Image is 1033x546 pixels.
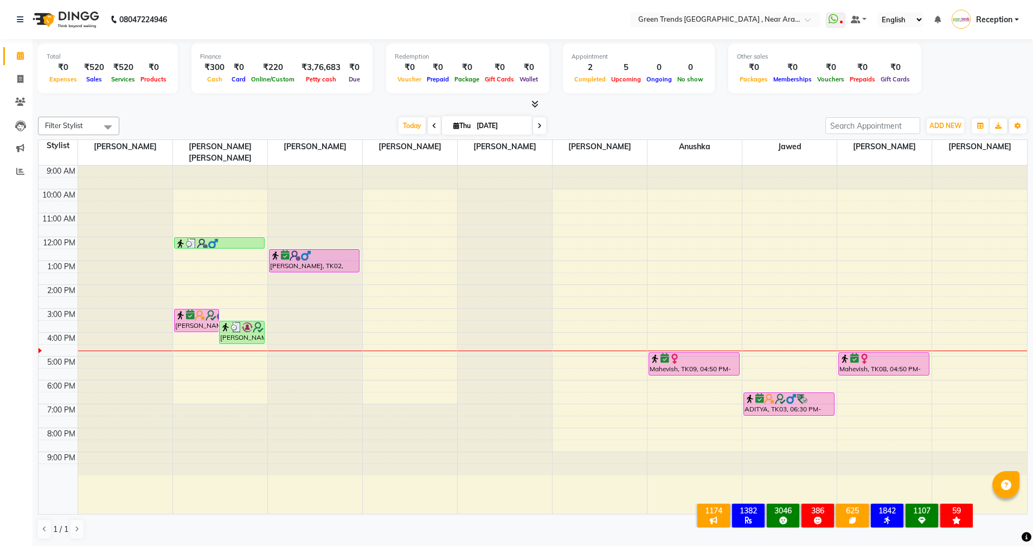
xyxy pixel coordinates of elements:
[737,52,913,61] div: Other sales
[608,61,644,74] div: 5
[647,140,742,154] span: Anushka
[108,61,138,74] div: ₹520
[814,75,847,83] span: Vouchers
[825,117,920,134] input: Search Appointment
[395,61,424,74] div: ₹0
[45,452,78,464] div: 9:00 PM
[270,250,360,272] div: [PERSON_NAME], TK02, 12:30 PM-01:30 PM, Men's -Haircut Basic (Member Price in )
[173,140,267,165] span: [PERSON_NAME] [PERSON_NAME]
[53,524,68,535] span: 1 / 1
[769,506,797,516] div: 3046
[395,52,541,61] div: Redemption
[80,61,108,74] div: ₹520
[40,189,78,201] div: 10:00 AM
[976,14,1012,26] span: Reception
[838,506,867,516] div: 625
[649,353,739,375] div: Mahevish, TK09, 04:50 PM-05:50 PM, Women-Threading-Eyebrow (Member Price in)
[987,503,1022,535] iframe: chat widget
[804,506,832,516] div: 386
[45,285,78,296] div: 2:00 PM
[742,140,837,154] span: Jawed
[84,75,105,83] span: Sales
[268,140,362,154] span: [PERSON_NAME]
[40,213,78,225] div: 11:00 AM
[346,75,363,83] span: Due
[229,61,248,74] div: ₹0
[482,61,517,74] div: ₹0
[45,333,78,344] div: 4:00 PM
[45,309,78,320] div: 3:00 PM
[847,61,878,74] div: ₹0
[517,61,541,74] div: ₹0
[45,261,78,272] div: 1:00 PM
[837,140,932,154] span: [PERSON_NAME]
[517,75,541,83] span: Wallet
[878,75,913,83] span: Gift Cards
[452,61,482,74] div: ₹0
[45,404,78,416] div: 7:00 PM
[47,75,80,83] span: Expenses
[908,506,936,516] div: 1107
[927,118,964,134] button: ADD NEW
[345,61,364,74] div: ₹0
[572,61,608,74] div: 2
[814,61,847,74] div: ₹0
[644,75,675,83] span: Ongoing
[952,10,971,29] img: Reception
[297,61,345,74] div: ₹3,76,683
[39,140,78,151] div: Stylist
[847,75,878,83] span: Prepaids
[644,61,675,74] div: 0
[700,506,728,516] div: 1174
[553,140,647,154] span: [PERSON_NAME]
[220,321,264,344] div: [PERSON_NAME], TK06, 03:30 PM-04:30 PM, Men's -[PERSON_NAME] Styling (Member Price in ) (₹220)
[839,353,929,375] div: Mahevish, TK08, 04:50 PM-05:50 PM, Women-Haircuts-Advanced Cut with in-curls / Out-Curls Blow dry...
[229,75,248,83] span: Card
[929,122,961,130] span: ADD NEW
[78,140,172,154] span: [PERSON_NAME]
[175,309,219,332] div: [PERSON_NAME], TK07, 03:00 PM-04:00 PM, Men's -Shave (Member Price in )
[45,380,78,392] div: 6:00 PM
[942,506,971,516] div: 59
[878,61,913,74] div: ₹0
[175,238,265,248] div: [PERSON_NAME], TK05, 12:00 PM-12:30 PM, Men's -Haircut Basic (Price in )
[771,61,814,74] div: ₹0
[138,75,169,83] span: Products
[932,140,1027,154] span: [PERSON_NAME]
[451,122,473,130] span: Thu
[44,166,78,177] div: 9:00 AM
[452,75,482,83] span: Package
[248,75,297,83] span: Online/Custom
[675,75,706,83] span: No show
[45,357,78,368] div: 5:00 PM
[45,121,83,130] span: Filter Stylist
[200,52,364,61] div: Finance
[608,75,644,83] span: Upcoming
[363,140,457,154] span: [PERSON_NAME]
[200,61,229,74] div: ₹300
[675,61,706,74] div: 0
[108,75,138,83] span: Services
[47,52,169,61] div: Total
[737,61,771,74] div: ₹0
[395,75,424,83] span: Voucher
[734,506,762,516] div: 1382
[873,506,901,516] div: 1842
[119,4,167,35] b: 08047224946
[424,75,452,83] span: Prepaid
[424,61,452,74] div: ₹0
[45,428,78,440] div: 8:00 PM
[744,393,834,415] div: ADITYA, TK03, 06:30 PM-07:30 PM, Men's -Express Alchemy Treatment (Member Price in)
[41,237,78,249] div: 12:00 PM
[458,140,552,154] span: [PERSON_NAME]
[482,75,517,83] span: Gift Cards
[572,75,608,83] span: Completed
[248,61,297,74] div: ₹220
[771,75,814,83] span: Memberships
[28,4,102,35] img: logo
[303,75,339,83] span: Petty cash
[399,117,426,134] span: Today
[473,118,528,134] input: 2025-09-04
[204,75,225,83] span: Cash
[737,75,771,83] span: Packages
